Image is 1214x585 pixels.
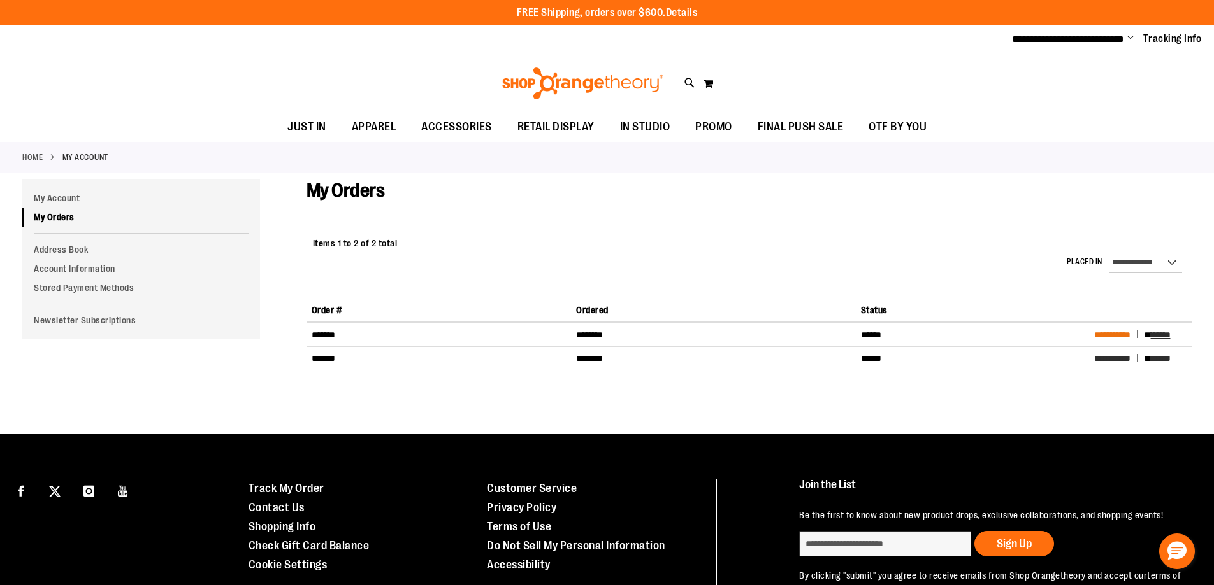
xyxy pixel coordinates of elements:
[249,539,370,552] a: Check Gift Card Balance
[1127,32,1134,45] button: Account menu
[49,486,61,497] img: Twitter
[571,299,856,322] th: Ordered
[1067,257,1102,267] label: Placed in
[421,113,492,141] span: ACCESSORIES
[22,259,260,278] a: Account Information
[22,188,260,208] a: My Account
[44,479,66,501] a: Visit our X page
[997,537,1032,550] span: Sign Up
[517,6,698,20] p: FREE Shipping, orders over $600.
[22,311,260,330] a: Newsletter Subscriptions
[505,113,607,142] a: RETAIL DISPLAY
[313,238,398,248] span: Items 1 to 2 of 2 total
[307,180,385,201] span: My Orders
[856,113,939,142] a: OTF BY YOU
[487,482,577,495] a: Customer Service
[22,278,260,297] a: Stored Payment Methods
[869,113,927,141] span: OTF BY YOU
[620,113,670,141] span: IN STUDIO
[1159,533,1195,569] button: Hello, have a question? Let’s chat.
[78,479,100,501] a: Visit our Instagram page
[745,113,856,142] a: FINAL PUSH SALE
[22,208,260,227] a: My Orders
[799,531,971,556] input: enter email
[487,501,556,514] a: Privacy Policy
[22,152,43,163] a: Home
[799,479,1185,502] h4: Join the List
[249,520,316,533] a: Shopping Info
[249,501,305,514] a: Contact Us
[799,509,1185,521] p: Be the first to know about new product drops, exclusive collaborations, and shopping events!
[758,113,844,141] span: FINAL PUSH SALE
[487,520,551,533] a: Terms of Use
[287,113,326,141] span: JUST IN
[517,113,595,141] span: RETAIL DISPLAY
[352,113,396,141] span: APPAREL
[856,299,1089,322] th: Status
[10,479,32,501] a: Visit our Facebook page
[487,558,551,571] a: Accessibility
[487,539,665,552] a: Do Not Sell My Personal Information
[666,7,698,18] a: Details
[307,299,571,322] th: Order #
[695,113,732,141] span: PROMO
[249,558,328,571] a: Cookie Settings
[500,67,665,99] img: Shop Orangetheory
[1143,32,1202,46] a: Tracking Info
[683,113,745,142] a: PROMO
[112,479,134,501] a: Visit our Youtube page
[22,240,260,259] a: Address Book
[408,113,505,142] a: ACCESSORIES
[339,113,409,142] a: APPAREL
[607,113,683,142] a: IN STUDIO
[275,113,339,142] a: JUST IN
[249,482,324,495] a: Track My Order
[62,152,108,163] strong: My Account
[974,531,1054,556] button: Sign Up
